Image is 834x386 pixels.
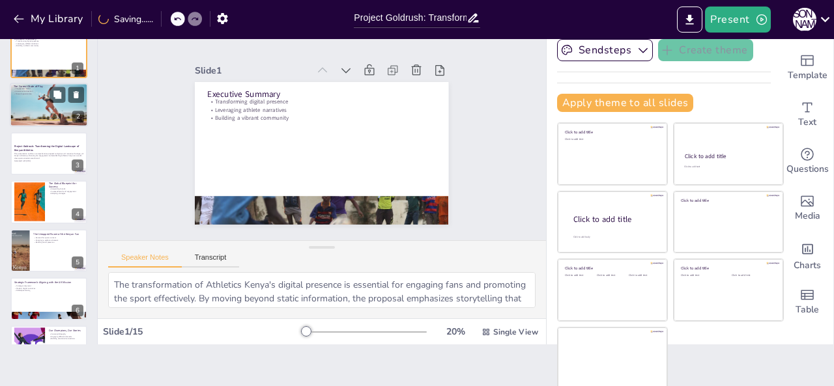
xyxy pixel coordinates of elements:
p: Engagement deficit [14,88,84,90]
p: Leveraging athlete narratives [14,42,83,45]
button: My Library [10,8,89,29]
div: Slide 1 [230,19,338,76]
p: Building a vibrant community [14,45,83,48]
button: Apply theme to all slides [557,94,693,112]
div: Click to add title [573,214,657,225]
div: Click to add text [681,274,722,277]
span: Charts [794,258,821,273]
div: Click to add text [629,274,658,277]
button: [PERSON_NAME] [793,7,816,33]
p: Engaging different interests [49,335,83,338]
span: Template [788,68,827,83]
div: Click to add text [732,274,773,277]
div: Click to add title [565,130,658,135]
p: Our Champions, Our Stories [49,329,83,333]
p: The Current State of Play [14,85,84,89]
div: 2 [10,83,88,128]
button: Present [705,7,770,33]
div: 1 [10,35,87,78]
p: Storytelling brands [49,188,83,191]
p: Strategic alignment [14,284,83,287]
p: Building brand presence [33,241,83,243]
button: Create theme [658,39,753,61]
p: The Untapped Power of the Kenyan Fan [33,232,83,236]
p: Demand for sports content [33,236,83,239]
p: Executive Summary [232,46,446,149]
span: Media [795,209,820,223]
p: Modern digital narratives [14,287,83,290]
p: Emotional connection [14,90,84,93]
p: Catering to audience interests [33,239,83,241]
p: Strategic Framework: Aligning with the AK Mission [14,281,83,284]
div: Click to add title [681,266,774,271]
p: Missed opportunities [14,93,84,96]
span: Questions [786,162,829,176]
p: Executive Summary [14,37,83,41]
p: Transforming digital presence [14,40,83,42]
div: 5 [72,256,83,268]
div: 4 [10,180,87,223]
p: Adapting strategies [49,193,83,195]
p: Building a vibrant community [223,69,435,169]
div: Click to add text [565,274,594,277]
p: Increased reach and engagement [49,190,83,193]
p: Building emotional connections [49,338,83,340]
p: Global positioning [14,290,83,292]
div: Add text boxes [781,91,833,138]
div: Add ready made slides [781,44,833,91]
span: Text [798,115,816,130]
p: This presentation outlines a comprehensive proposal to digitize and monetize the legacy of Kenyan... [14,152,83,159]
button: Transcript [182,253,240,268]
input: Insert title [354,8,466,27]
span: Table [796,303,819,317]
div: Get real-time input from your audience [781,138,833,185]
div: Click to add body [573,236,655,239]
p: Content philosophy [49,333,83,336]
div: 20 % [440,325,471,338]
button: Speaker Notes [108,253,182,268]
div: Saving...... [98,13,153,25]
textarea: The transformation of Athletics Kenya's digital presence is essential for engaging fans and promo... [108,272,536,308]
div: Click to add title [685,152,771,160]
div: 2 [72,111,84,123]
div: Click to add text [684,165,771,169]
div: Slide 1 / 15 [103,325,302,338]
p: Generated with [URL] [14,159,83,162]
div: Click to add text [597,274,626,277]
button: Export to PowerPoint [677,7,702,33]
div: Add charts and graphs [781,232,833,279]
div: Add a table [781,279,833,325]
p: The Global Blueprint for Success [49,182,83,189]
div: 1 [72,62,83,74]
div: 4 [72,208,83,220]
button: Duplicate Slide [50,87,65,103]
div: Click to add title [565,266,658,271]
button: Delete Slide [68,87,84,103]
div: 3 [72,159,83,171]
button: Sendsteps [557,39,653,61]
strong: Project Goldrush: Transforming the Digital Landscape of Kenyan Athletics [14,145,79,152]
p: Transforming digital presence [229,55,441,154]
div: 6 [72,305,83,316]
div: Click to add title [681,197,774,202]
div: Add images, graphics, shapes or video [781,185,833,232]
div: 5 [10,229,87,272]
div: Click to add text [565,138,658,141]
div: 6 [10,277,87,320]
p: Leveraging athlete narratives [226,62,438,161]
div: [PERSON_NAME] [793,8,816,31]
span: Single View [493,327,538,337]
div: 3 [10,132,87,175]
